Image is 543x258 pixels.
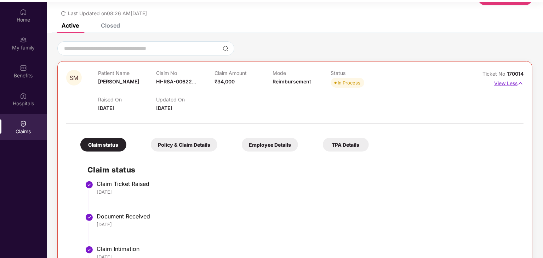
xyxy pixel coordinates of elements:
[20,64,27,71] img: svg+xml;base64,PHN2ZyBpZD0iQmVuZWZpdHMiIHhtbG5zPSJodHRwOi8vd3d3LnczLm9yZy8yMDAwL3N2ZyIgd2lkdGg9Ij...
[507,71,524,77] span: 170014
[482,71,507,77] span: Ticket No
[97,180,516,187] div: Claim Ticket Raised
[323,138,369,152] div: TPA Details
[85,246,93,254] img: svg+xml;base64,PHN2ZyBpZD0iU3RlcC1Eb25lLTMyeDMyIiB4bWxucz0iaHR0cDovL3d3dy53My5vcmcvMjAwMC9zdmciIH...
[97,189,516,195] div: [DATE]
[20,8,27,16] img: svg+xml;base64,PHN2ZyBpZD0iSG9tZSIgeG1sbnM9Imh0dHA6Ly93d3cudzMub3JnLzIwMDAvc3ZnIiB3aWR0aD0iMjAiIG...
[98,70,156,76] p: Patient Name
[98,105,114,111] span: [DATE]
[331,70,389,76] p: Status
[97,245,516,252] div: Claim Intimation
[215,78,235,84] span: ₹34,000
[87,164,516,176] h2: Claim status
[101,22,120,29] div: Closed
[338,79,361,86] div: In Process
[98,78,139,84] span: [PERSON_NAME]
[156,70,214,76] p: Claim No
[97,221,516,228] div: [DATE]
[85,213,93,222] img: svg+xml;base64,PHN2ZyBpZD0iU3RlcC1Eb25lLTMyeDMyIiB4bWxucz0iaHR0cDovL3d3dy53My5vcmcvMjAwMC9zdmciIH...
[61,10,66,16] span: redo
[62,22,79,29] div: Active
[223,46,228,51] img: svg+xml;base64,PHN2ZyBpZD0iU2VhcmNoLTMyeDMyIiB4bWxucz0iaHR0cDovL3d3dy53My5vcmcvMjAwMC9zdmciIHdpZH...
[518,80,524,87] img: svg+xml;base64,PHN2ZyB4bWxucz0iaHR0cDovL3d3dy53My5vcmcvMjAwMC9zdmciIHdpZHRoPSIxNyIgaGVpZ2h0PSIxNy...
[20,92,27,99] img: svg+xml;base64,PHN2ZyBpZD0iSG9zcGl0YWxzIiB4bWxucz0iaHR0cDovL3d3dy53My5vcmcvMjAwMC9zdmciIHdpZHRoPS...
[20,36,27,43] img: svg+xml;base64,PHN2ZyB3aWR0aD0iMjAiIGhlaWdodD0iMjAiIHZpZXdCb3g9IjAgMCAyMCAyMCIgZmlsbD0ibm9uZSIgeG...
[70,75,78,81] span: SM
[20,120,27,127] img: svg+xml;base64,PHN2ZyBpZD0iQ2xhaW0iIHhtbG5zPSJodHRwOi8vd3d3LnczLm9yZy8yMDAwL3N2ZyIgd2lkdGg9IjIwIi...
[273,70,331,76] p: Mode
[242,138,298,152] div: Employee Details
[98,96,156,102] p: Raised On
[156,78,196,84] span: HI-RSA-00622...
[273,78,311,84] span: Reimbursement
[156,96,214,102] p: Updated On
[156,105,172,111] span: [DATE]
[494,78,524,87] p: View Less
[97,213,516,220] div: Document Received
[80,138,126,152] div: Claim status
[85,181,93,189] img: svg+xml;base64,PHN2ZyBpZD0iU3RlcC1Eb25lLTMyeDMyIiB4bWxucz0iaHR0cDovL3d3dy53My5vcmcvMjAwMC9zdmciIH...
[68,10,147,16] span: Last Updated on 08:26 AM[DATE]
[215,70,273,76] p: Claim Amount
[151,138,217,152] div: Policy & Claim Details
